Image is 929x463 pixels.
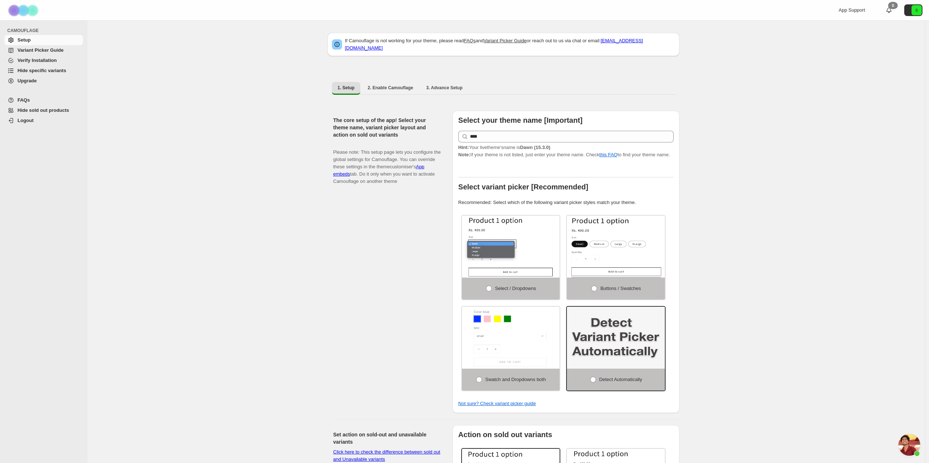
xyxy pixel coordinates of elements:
span: 1. Setup [338,85,355,91]
text: 6 [916,8,918,12]
span: Select / Dropdowns [495,286,536,291]
img: Swatch and Dropdowns both [462,307,560,369]
a: Verify Installation [4,55,83,66]
b: Select variant picker [Recommended] [458,183,588,191]
span: CAMOUFLAGE [7,28,84,34]
img: Buttons / Swatches [567,216,665,278]
span: Detect Automatically [599,377,642,382]
img: Detect Automatically [567,307,665,369]
span: 3. Advance Setup [426,85,463,91]
a: 0 [885,7,893,14]
a: Setup [4,35,83,45]
a: Variant Picker Guide [483,38,526,43]
div: 0 [888,2,898,9]
span: Verify Installation [17,58,57,63]
span: Buttons / Swatches [600,286,641,291]
span: Avatar with initials 6 [912,5,922,15]
span: Setup [17,37,31,43]
p: If Camouflage is not working for your theme, please read and or reach out to us via chat or email: [345,37,675,52]
span: Your live theme's name is [458,145,550,150]
b: Action on sold out variants [458,431,552,439]
strong: Note: [458,152,470,157]
span: Swatch and Dropdowns both [485,377,546,382]
span: Hide specific variants [17,68,66,73]
span: Logout [17,118,34,123]
p: Please note: This setup page lets you configure the global settings for Camouflage. You can overr... [333,141,441,185]
strong: Dawn (15.3.0) [520,145,550,150]
img: Select / Dropdowns [462,216,560,278]
a: Hide specific variants [4,66,83,76]
a: FAQs [464,38,476,43]
a: Variant Picker Guide [4,45,83,55]
a: FAQs [4,95,83,105]
span: Upgrade [17,78,37,83]
a: Logout [4,115,83,126]
b: Select your theme name [Important] [458,116,583,124]
p: Recommended: Select which of the following variant picker styles match your theme. [458,199,674,206]
p: If your theme is not listed, just enter your theme name. Check to find your theme name. [458,144,674,158]
button: Avatar with initials 6 [904,4,922,16]
span: 2. Enable Camouflage [368,85,413,91]
h2: The core setup of the app! Select your theme name, variant picker layout and action on sold out v... [333,117,441,138]
a: Click here to check the difference between sold out and Unavailable variants [333,449,440,462]
a: this FAQ [599,152,618,157]
span: Variant Picker Guide [17,47,63,53]
img: Camouflage [6,0,42,20]
a: Upgrade [4,76,83,86]
span: FAQs [17,97,30,103]
h2: Set action on sold-out and unavailable variants [333,431,441,446]
a: Open chat [898,434,920,456]
strong: Hint: [458,145,469,150]
span: App Support [839,7,865,13]
a: Hide sold out products [4,105,83,115]
span: Hide sold out products [17,107,69,113]
a: Not sure? Check variant picker guide [458,401,536,406]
